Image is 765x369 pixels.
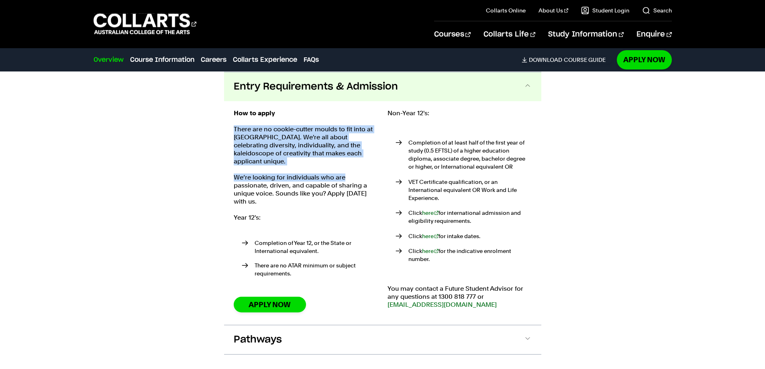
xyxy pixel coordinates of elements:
[529,56,562,63] span: Download
[483,21,535,48] a: Collarts Life
[224,325,541,354] button: Pathways
[234,173,378,206] p: We’re looking for individuals who are passionate, driven, and capable of sharing a unique voice. ...
[408,139,532,171] p: Completion of at least half of the first year of study (0.5 EFTSL) of a higher education diploma,...
[233,55,297,65] a: Collarts Experience
[408,232,532,240] p: Click for intake dates.
[94,12,196,35] div: Go to homepage
[234,109,275,117] strong: How to apply
[617,50,672,69] a: Apply Now
[539,6,568,14] a: About Us
[636,21,671,48] a: Enquire
[234,333,282,346] span: Pathways
[486,6,526,14] a: Collarts Online
[548,21,624,48] a: Study Information
[234,125,378,165] p: There are no cookie-cutter moulds to fit into at [GEOGRAPHIC_DATA]. We're all about celebrating d...
[388,285,532,309] p: You may contact a Future Student Advisor for any questions at 1300 818 777 or
[388,301,497,308] a: [EMAIL_ADDRESS][DOMAIN_NAME]
[581,6,629,14] a: Student Login
[422,248,439,254] a: here
[130,55,194,65] a: Course Information
[642,6,672,14] a: Search
[422,233,439,239] a: here
[234,214,378,222] p: Year 12's:
[304,55,319,65] a: FAQs
[201,55,226,65] a: Careers
[242,239,378,255] li: Completion of Year 12, or the State or International equivalent.
[224,72,541,101] button: Entry Requirements & Admission
[522,56,612,63] a: DownloadCourse Guide
[434,21,471,48] a: Courses
[242,261,378,277] li: There are no ATAR minimum or subject requirements.
[408,209,532,225] p: Click for international admission and eligibility requirements.
[234,297,306,312] a: Apply Now
[388,109,532,117] p: Non-Year 12's:
[234,80,398,93] span: Entry Requirements & Admission
[408,178,532,202] p: VET Certificate qualification, or an International equivalent OR Work and Life Experience.
[408,247,532,263] p: Click for the indicative enrolment number.
[94,55,124,65] a: Overview
[422,210,439,216] a: here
